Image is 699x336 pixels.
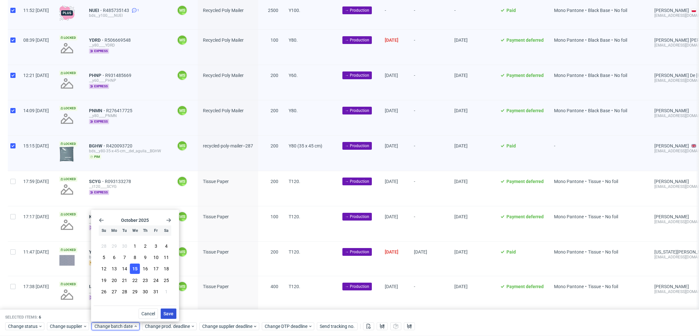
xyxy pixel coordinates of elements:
[454,8,490,22] span: -
[289,284,300,289] span: T120.
[554,73,584,78] span: Mono Pantone
[506,143,516,148] span: Paid
[271,214,278,219] span: 100
[506,108,544,113] span: Payment deferred
[588,214,601,219] span: Tissue
[289,8,300,13] span: Y100.
[59,255,75,266] img: version_two_editor_data
[130,264,140,274] button: Wed Oct 15 2025
[59,217,75,233] img: no_design.png
[584,38,588,43] span: •
[414,214,444,233] span: -
[59,76,75,91] img: no_design.png
[203,73,244,78] span: Recycled Poly Mailer
[105,73,133,78] span: R931485669
[8,323,38,330] span: Change status
[101,243,106,249] span: 28
[109,252,119,263] button: Mon Oct 06 2025
[89,295,109,300] span: express
[178,106,187,115] figcaption: MS
[614,108,627,113] span: No foil
[89,84,109,89] span: express
[584,284,588,289] span: •
[178,282,187,291] figcaption: MS
[123,254,126,261] span: 7
[610,8,614,13] span: •
[271,108,278,113] span: 200
[105,179,132,184] a: R093133278
[506,38,544,43] span: Payment deferred
[414,249,427,255] span: [DATE]
[59,287,75,302] img: no_design.png
[89,8,103,13] a: NUEI
[89,108,106,113] a: PNMN
[5,315,38,320] span: Selected items:
[103,8,130,13] span: R485735143
[132,277,138,284] span: 22
[89,43,167,48] div: __y80____YDRD
[271,38,278,43] span: 100
[654,108,689,113] a: [PERSON_NAME]
[155,243,157,249] span: 3
[601,179,605,184] span: •
[554,8,584,13] span: Mono Pantone
[584,73,588,78] span: •
[317,323,358,331] button: Send tracking no.
[289,179,300,184] span: T120.
[59,70,77,76] span: Locked
[165,243,168,249] span: 4
[588,179,601,184] span: Tissue
[23,108,49,113] span: 14:09 [DATE]
[610,73,614,78] span: •
[345,143,369,149] span: → Production
[271,249,278,255] span: 200
[153,266,159,272] span: 17
[122,266,127,272] span: 14
[140,264,150,274] button: Thu Oct 16 2025
[161,275,171,286] button: Sat Oct 25 2025
[144,243,147,249] span: 2
[271,179,278,184] span: 200
[601,249,605,255] span: •
[153,288,159,295] span: 31
[289,249,300,255] span: T120.
[89,179,105,184] span: SCYG
[109,225,119,236] div: Mo
[122,243,127,249] span: 30
[554,108,584,113] span: Mono Pantone
[166,218,171,223] span: Go forward 1 month
[120,264,130,274] button: Tue Oct 14 2025
[112,277,117,284] span: 20
[588,73,610,78] span: Black Base
[109,287,119,297] button: Mon Oct 27 2025
[89,38,105,43] span: YDRD
[203,8,244,13] span: Recycled Poly Mailer
[130,241,140,251] button: Wed Oct 01 2025
[164,266,169,272] span: 18
[345,108,369,114] span: → Production
[23,214,49,219] span: 17:17 [DATE]
[89,249,105,255] a: YYXX
[151,287,161,297] button: Fri Oct 31 2025
[99,287,109,297] button: Sun Oct 26 2025
[89,113,167,118] div: __y80____PNMN
[161,241,171,251] button: Sat Oct 04 2025
[654,284,689,289] a: [PERSON_NAME]
[385,214,398,219] span: [DATE]
[23,284,49,289] span: 17:38 [DATE]
[112,288,117,295] span: 27
[89,255,167,260] div: bds__t120__tonnare_sulcitane_srl__YYXX
[506,214,544,219] span: Payment deferred
[151,241,161,251] button: Fri Oct 03 2025
[140,287,150,297] button: Thu Oct 30 2025
[178,36,187,45] figcaption: MS
[164,254,169,261] span: 11
[601,284,605,289] span: •
[99,252,109,263] button: Sun Oct 05 2025
[89,143,106,148] a: BGHW
[59,40,75,56] img: no_design.png
[454,249,468,255] span: [DATE]
[454,73,468,78] span: [DATE]
[89,284,103,289] span: IJUK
